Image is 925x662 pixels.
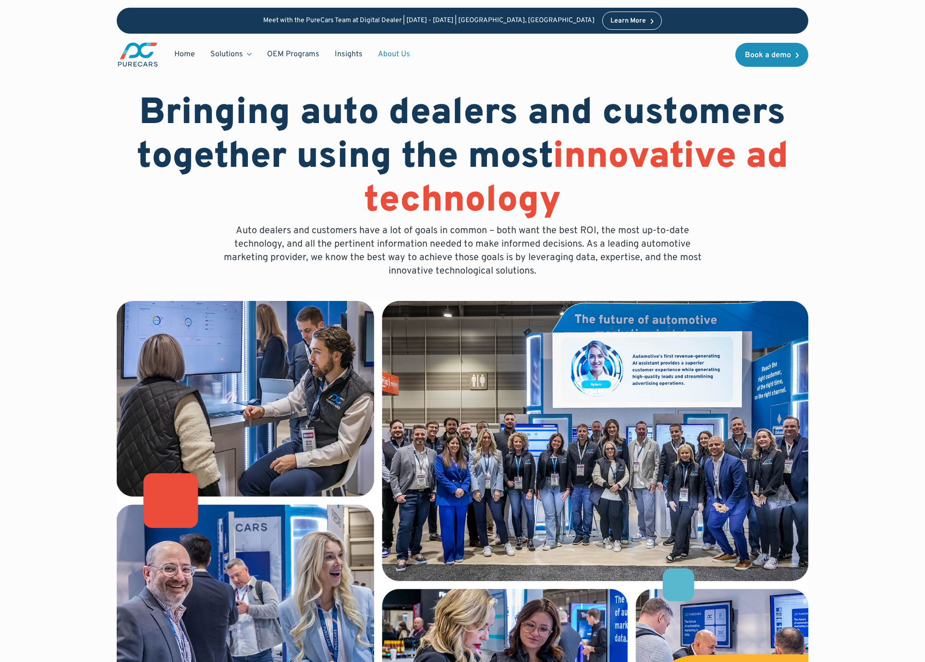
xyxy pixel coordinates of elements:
a: Home [167,45,203,63]
p: Meet with the PureCars Team at Digital Dealer | [DATE] - [DATE] | [GEOGRAPHIC_DATA], [GEOGRAPHIC_... [263,17,595,25]
a: main [117,41,159,68]
img: purecars logo [117,41,159,68]
a: OEM Programs [259,45,327,63]
div: Learn More [610,18,646,25]
h1: Bringing auto dealers and customers together using the most [117,92,808,224]
a: Learn More [602,12,662,30]
p: Auto dealers and customers have a lot of goals in common – both want the best ROI, the most up-to... [217,224,708,278]
a: Book a demo [735,43,808,67]
div: Book a demo [745,51,791,59]
a: About Us [370,45,418,63]
a: Insights [327,45,370,63]
div: Solutions [210,49,243,60]
span: innovative ad technology [364,135,789,225]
